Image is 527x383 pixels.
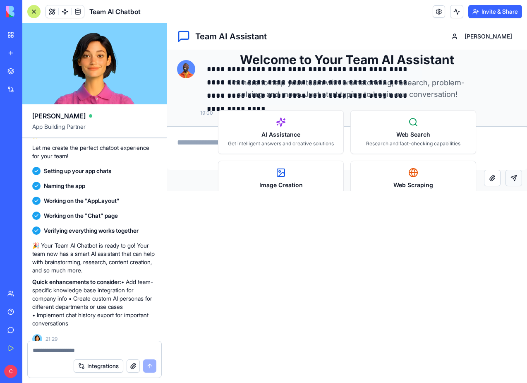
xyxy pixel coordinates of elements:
span: C [4,365,17,378]
span: 19:00 [33,87,46,93]
button: Invite & Share [468,5,522,18]
span: [PERSON_NAME] [297,9,345,17]
strong: Quick enhancements to consider: [32,278,121,285]
img: logo [6,6,57,17]
p: Let me create the perfect chatbot experience for your team! [32,144,157,160]
span: App Building Partner [32,123,157,137]
span: 21:29 [46,336,57,342]
img: Steve_image.png [10,37,28,55]
span: Naming the app [44,182,85,190]
h1: Team AI Assistant [28,7,100,19]
button: Integrations [74,359,123,373]
span: Team AI Chatbot [89,7,141,17]
span: Working on the "Chat" page [44,212,118,220]
p: 🎉 Your Team AI Chatbot is ready to go! Your team now has a smart AI assistant that can help with ... [32,241,157,275]
span: Verifying everything works together [44,226,139,235]
p: • Add team-specific knowledge base integration for company info • Create custom AI personas for d... [32,278,157,328]
button: [PERSON_NAME] [279,6,350,21]
span: [PERSON_NAME] [32,111,86,121]
img: Ella_00000_wcx2te.png [32,334,42,344]
span: Setting up your app chats [44,167,111,175]
span: Working on the "AppLayout" [44,197,120,205]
